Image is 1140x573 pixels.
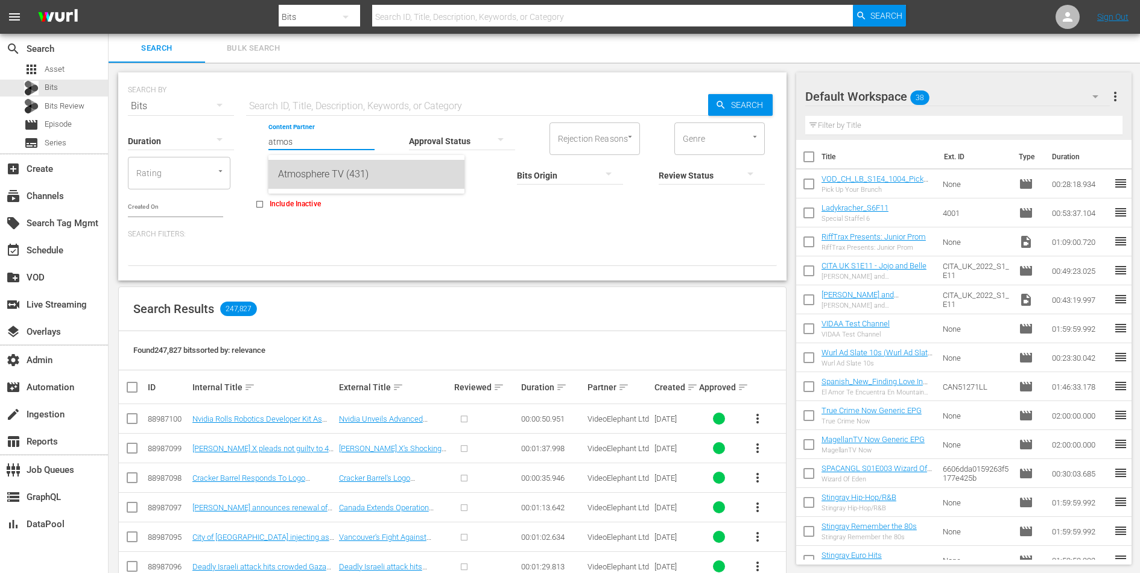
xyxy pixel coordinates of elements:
div: Default Workspace [805,80,1110,113]
span: more_vert [750,500,765,514]
span: sort [493,382,504,393]
span: VOD [6,270,21,285]
span: Video [1019,235,1033,249]
span: VideoElephant Ltd [587,533,649,542]
div: Created [654,380,695,394]
span: reorder [1113,466,1128,480]
span: Series [45,137,66,149]
div: [DATE] [654,562,695,571]
a: MagellanTV Now Generic EPG [822,435,925,444]
div: Bits [128,89,234,123]
span: more_vert [750,411,765,426]
span: Admin [6,353,21,367]
div: 88987095 [148,533,189,542]
div: Bits [24,81,39,95]
p: Search Filters: [128,229,777,239]
span: Automation [6,380,21,394]
div: VIDAA Test Channel [822,331,890,338]
span: Episode [1019,206,1033,220]
a: [PERSON_NAME] X's Shocking Arrest: Not Guilty Plea [339,444,446,462]
div: Wurl Ad Slate 10s [822,359,933,367]
a: Nvidia Rolls Robotics Developer Kit As Chipmaker Targets AI-Powered Robots, Self-Driving [192,414,327,442]
span: Ingestion [6,407,21,422]
a: SPACANGL S01E003 Wizard Of Eden [822,464,932,482]
a: Nvidia Unveils Advanced Robotics Developer Kit [339,414,428,432]
span: Search Results [133,302,214,316]
a: VOD_CH_LB_S1E4_1004_PickUpYourBrunch [822,174,933,192]
span: Episode [1019,437,1033,452]
img: ans4CAIJ8jUAAAAAAAAAAAAAAAAAAAAAAAAgQb4GAAAAAAAAAAAAAAAAAAAAAAAAJMjXAAAAAAAAAAAAAAAAAAAAAAAAgAT5G... [29,3,87,31]
span: Episode [1019,524,1033,539]
td: CAN51271LL [938,372,1014,401]
div: True Crime Now [822,417,922,425]
span: Asset [45,63,65,75]
span: Overlays [6,324,21,339]
div: Partner [587,380,651,394]
a: Cracker Barrel Responds To Logo Backlash, As Critics Call Design Generic And Soulless [192,473,329,501]
span: Episode [1019,350,1033,365]
td: 6606dda0159263f5177e425b [938,459,1014,488]
span: more_vert [750,441,765,455]
div: 88987097 [148,503,189,512]
a: Wurl Ad Slate 10s (Wurl Ad Slate 10s (00:30:00)) [822,348,933,366]
div: Wizard Of Eden [822,475,933,483]
span: Search [870,5,902,27]
td: 01:46:33.178 [1047,372,1113,401]
button: more_vert [743,434,772,463]
span: reorder [1113,350,1128,364]
div: 00:01:13.642 [521,503,584,512]
span: VideoElephant Ltd [587,503,649,512]
span: Series [24,136,39,150]
div: 88987096 [148,562,189,571]
span: more_vert [750,530,765,544]
span: reorder [1113,263,1128,277]
span: VideoElephant Ltd [587,562,649,571]
td: 01:59:59.992 [1047,314,1113,343]
span: reorder [1113,437,1128,451]
td: None [938,488,1014,517]
div: 00:01:02.634 [521,533,584,542]
td: 00:53:37.104 [1047,198,1113,227]
td: 00:43:19.997 [1047,285,1113,314]
span: Job Queues [6,463,21,477]
td: CITA_UK_2022_S1_E11 [938,285,1014,314]
a: Spanish_New_Finding Love In Mountain View [822,377,928,395]
button: more_vert [1108,82,1123,111]
div: [PERSON_NAME] and [PERSON_NAME] [822,273,933,280]
span: reorder [1113,552,1128,567]
span: Episode [1019,379,1033,394]
button: Search [708,94,773,116]
td: None [938,517,1014,546]
td: 00:28:18.934 [1047,169,1113,198]
div: Special Staffel 6 [822,215,888,223]
span: Channels [6,189,21,203]
td: None [938,227,1014,256]
div: Reviewed [454,380,518,394]
span: 38 [910,85,929,110]
div: ID [148,382,189,392]
th: Type [1012,140,1045,174]
div: MagellanTV Now [822,446,925,454]
span: Episode [1019,321,1033,336]
span: Include Inactive [270,198,321,209]
span: Bits [45,81,58,93]
div: 00:01:29.813 [521,562,584,571]
a: RiffTrax Presents: Junior Prom [822,232,926,241]
div: Atmosphere TV (431) [278,160,455,189]
button: Search [853,5,906,27]
td: 01:09:00.720 [1047,227,1113,256]
td: None [938,314,1014,343]
a: [PERSON_NAME] announces renewal of Operation Reassurance in [GEOGRAPHIC_DATA] [192,503,332,530]
span: Episode [1019,553,1033,568]
td: 4001 [938,198,1014,227]
span: VideoElephant Ltd [587,473,649,483]
button: Open [749,131,761,142]
span: Episode [1019,177,1033,191]
button: more_vert [743,404,772,433]
a: [PERSON_NAME] and [PERSON_NAME] [822,290,899,308]
div: 88987099 [148,444,189,453]
div: Internal Title [192,380,335,394]
button: Open [624,131,636,142]
span: Create [6,162,21,176]
span: reorder [1113,234,1128,249]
